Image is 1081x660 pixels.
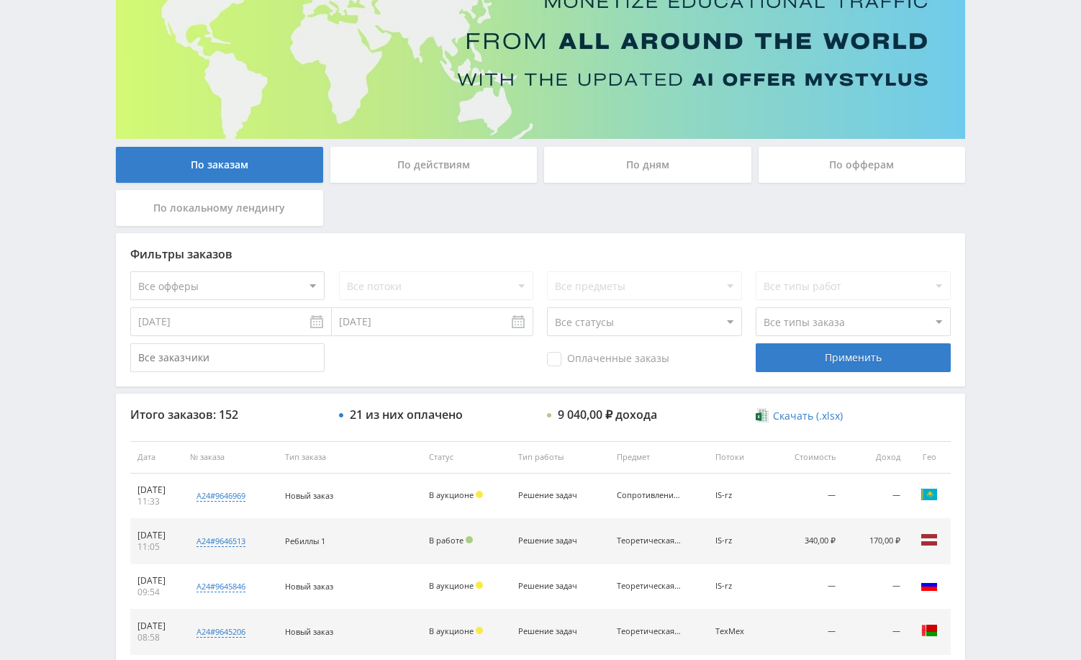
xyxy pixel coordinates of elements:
div: Теоретическая механика [617,627,682,636]
div: Теоретическая механика [617,536,682,546]
div: Решение задач [518,536,583,546]
span: В аукционе [429,489,474,500]
div: 08:58 [137,632,176,643]
div: По действиям [330,147,538,183]
div: 11:05 [137,541,176,553]
th: Гео [908,441,951,474]
span: Холд [476,491,483,498]
div: 9 040,00 ₽ дохода [558,408,657,421]
img: rus.png [921,577,938,594]
div: Фильтры заказов [130,248,951,261]
th: Тип работы [511,441,610,474]
div: По локальному лендингу [116,190,323,226]
span: Новый заказ [285,490,333,501]
span: В аукционе [429,625,474,636]
span: Ребиллы 1 [285,535,325,546]
td: 340,00 ₽ [774,519,843,564]
th: № заказа [183,441,278,474]
th: Дата [130,441,183,474]
div: Решение задач [518,627,583,636]
div: [DATE] [137,575,176,587]
span: Скачать (.xlsx) [773,410,843,422]
div: IS-rz [715,491,767,500]
td: — [774,610,843,655]
div: [DATE] [137,484,176,496]
div: По заказам [116,147,323,183]
div: Применить [756,343,950,372]
td: — [774,564,843,610]
span: Новый заказ [285,581,333,592]
td: — [843,564,908,610]
a: Скачать (.xlsx) [756,409,842,423]
span: В аукционе [429,580,474,591]
span: Новый заказ [285,626,333,637]
div: Теоретическая механика [617,582,682,591]
th: Потоки [708,441,774,474]
th: Предмет [610,441,708,474]
th: Стоимость [774,441,843,474]
div: IS-rz [715,536,767,546]
div: Решение задач [518,582,583,591]
span: Подтвержден [466,536,473,543]
div: [DATE] [137,620,176,632]
div: ТехМех [715,627,767,636]
img: blr.png [921,622,938,639]
span: Холд [476,582,483,589]
th: Тип заказа [278,441,422,474]
div: Сопротивление материалов [617,491,682,500]
th: Статус [422,441,511,474]
td: 170,00 ₽ [843,519,908,564]
span: Холд [476,627,483,634]
span: Оплаченные заказы [547,352,669,366]
div: Решение задач [518,491,583,500]
img: lva.png [921,531,938,548]
div: По дням [544,147,751,183]
div: a24#9646513 [196,535,245,547]
div: По офферам [759,147,966,183]
div: a24#9646969 [196,490,245,502]
td: — [843,474,908,519]
span: В работе [429,535,463,546]
div: Итого заказов: 152 [130,408,325,421]
div: 09:54 [137,587,176,598]
td: — [774,474,843,519]
img: xlsx [756,408,768,422]
div: 21 из них оплачено [350,408,463,421]
div: [DATE] [137,530,176,541]
div: IS-rz [715,582,767,591]
th: Доход [843,441,908,474]
div: 11:33 [137,496,176,507]
div: a24#9645206 [196,626,245,638]
input: Все заказчики [130,343,325,372]
div: a24#9645846 [196,581,245,592]
td: — [843,610,908,655]
img: kaz.png [921,486,938,503]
